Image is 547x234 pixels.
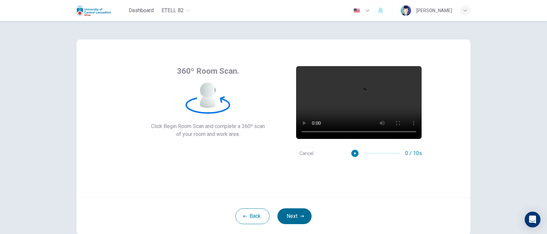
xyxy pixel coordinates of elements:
[77,4,111,17] img: Uclan logo
[77,4,126,17] a: Uclan logo
[416,7,452,14] div: [PERSON_NAME]
[401,5,411,16] img: Profile picture
[277,208,312,224] button: Next
[405,149,422,157] span: 0 / 10s
[296,147,317,160] button: Cancel
[151,122,265,130] span: Click Begin Room Scan and complete a 360º scan
[525,212,540,227] div: Open Intercom Messenger
[159,5,192,16] button: eTELL B2
[151,130,265,138] span: of your room and work area.
[162,7,184,14] span: eTELL B2
[177,66,239,76] span: 360º Room Scan.
[129,7,154,14] span: Dashboard
[235,208,270,224] button: Back
[126,5,156,16] button: Dashboard
[353,8,361,13] img: en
